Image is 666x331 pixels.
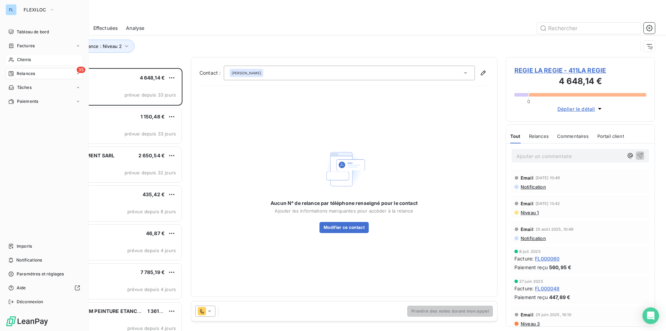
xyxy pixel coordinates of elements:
a: Aide [6,282,83,293]
div: Open Intercom Messenger [642,307,659,324]
span: 447,89 € [549,293,570,301]
span: prévue depuis 8 jours [127,209,176,214]
span: Factures [17,43,35,49]
img: Empty state [322,147,366,192]
span: Notification [520,184,546,190]
span: 25 juin 2025, 16:10 [536,313,572,317]
span: prévue depuis 4 jours [127,248,176,253]
span: 2 650,54 € [138,152,165,158]
span: 4 648,14 € [140,75,165,81]
label: Contact : [199,69,224,76]
span: 1 150,48 € [140,114,165,119]
span: 25 août 2025, 10:49 [536,227,574,231]
button: Niveau de relance : Niveau 2 [49,40,135,53]
span: Notification [520,235,546,241]
span: 8 juil. 2025 [519,249,541,254]
span: 1 361,84 € [147,308,172,314]
span: Email [521,175,533,181]
span: Analyse [126,25,144,32]
span: Relances [529,133,549,139]
span: Email [521,226,533,232]
span: FL000048 [535,285,560,292]
span: Niveau de relance : Niveau 2 [59,43,122,49]
button: Déplier le détail [555,105,606,113]
span: Clients [17,57,31,63]
span: Paiement reçu [514,264,548,271]
span: Aucun N° de relance par téléphone renseigné pour le contact [271,200,418,207]
span: Portail client [597,133,624,139]
span: Aide [17,285,26,291]
input: Rechercher [537,23,641,34]
span: Niveau 1 [520,210,539,215]
span: [PERSON_NAME] [232,71,261,75]
span: Commentaires [557,133,589,139]
button: Modifier ce contact [319,222,369,233]
span: FL000060 [535,255,560,262]
span: Tâches [17,84,32,91]
span: [DATE] 13:42 [536,201,560,206]
span: Paramètres et réglages [17,271,64,277]
span: Tableau de bord [17,29,49,35]
span: prévue depuis 33 jours [125,92,176,98]
span: Effectuées [93,25,118,32]
span: Paiement reçu [514,293,548,301]
span: 35 [77,67,85,73]
div: FL [6,4,17,15]
span: Email [521,312,533,317]
span: 46,87 € [146,230,165,236]
span: Tout [510,133,521,139]
span: 27 juin 2025 [519,279,543,283]
span: NPEI SARL NALEM PEINTURE ETANCHEITE ISOLATION [49,308,180,314]
span: Email [521,201,533,206]
span: [DATE] 10:49 [536,176,560,180]
span: FLEXILOC [24,7,46,13]
span: prévue depuis 32 jours [125,170,176,175]
span: prévue depuis 4 jours [127,287,176,292]
button: Prendre des notes durant mon appel [407,306,493,317]
span: prévue depuis 33 jours [125,131,176,136]
span: Imports [17,243,32,249]
span: Relances [17,71,35,77]
div: grid [33,68,182,331]
span: 7 785,19 € [140,269,165,275]
img: Logo LeanPay [6,316,49,327]
span: Déplier le détail [557,105,595,113]
span: Déconnexion [17,299,43,305]
span: Ajouter les informations manquantes pour accéder à la relance [275,208,413,214]
span: Facture : [514,285,533,292]
h3: 4 648,14 € [514,75,646,89]
span: Notifications [16,257,42,263]
span: Facture : [514,255,533,262]
span: Paiements [17,98,38,105]
span: 560,95 € [549,264,571,271]
span: 0 [527,99,530,104]
span: Niveau 3 [520,321,540,326]
span: prévue depuis 4 jours [127,325,176,331]
span: REGIE LA REGIE - 411LA REGIE [514,66,646,75]
span: 435,42 € [143,191,165,197]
